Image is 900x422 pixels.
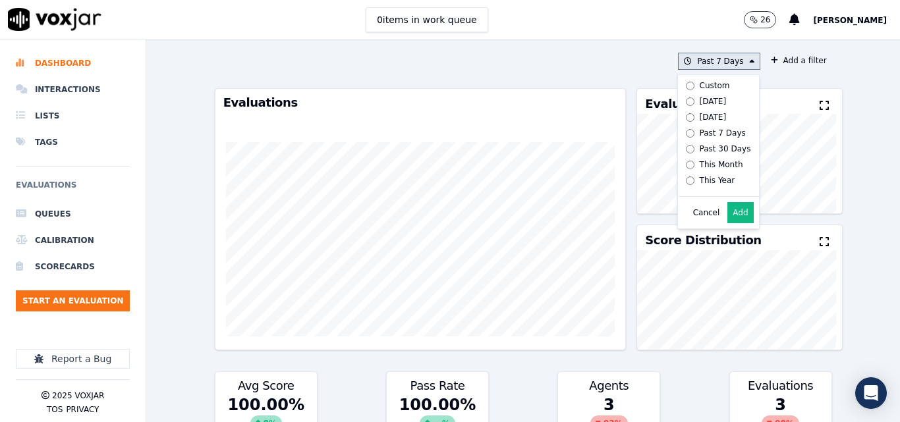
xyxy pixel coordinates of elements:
[686,161,694,169] input: This Month
[223,380,309,392] h3: Avg Score
[47,404,63,415] button: TOS
[766,53,832,68] button: Add a filter
[16,201,130,227] a: Queues
[744,11,789,28] button: 26
[686,176,694,185] input: This Year
[16,129,130,155] a: Tags
[727,202,753,223] button: Add
[16,253,130,280] a: Scorecards
[760,14,770,25] p: 26
[686,82,694,90] input: Custom
[366,7,488,32] button: 0items in work queue
[686,129,694,138] input: Past 7 Days
[52,390,104,401] p: 2025 Voxjar
[16,103,130,129] a: Lists
[16,177,130,201] h6: Evaluations
[855,377,887,409] div: Open Intercom Messenger
[8,8,101,31] img: voxjar logo
[693,207,720,218] button: Cancel
[813,12,900,28] button: [PERSON_NAME]
[686,145,694,153] input: Past 30 Days
[686,97,694,106] input: [DATE]
[700,128,746,138] div: Past 7 Days
[395,380,480,392] h3: Pass Rate
[16,76,130,103] a: Interactions
[700,112,727,122] div: [DATE]
[66,404,99,415] button: Privacy
[566,380,652,392] h3: Agents
[700,96,727,107] div: [DATE]
[700,144,751,154] div: Past 30 Days
[744,11,776,28] button: 26
[645,234,761,246] h3: Score Distribution
[223,97,618,109] h3: Evaluations
[16,50,130,76] a: Dashboard
[678,53,760,70] button: Past 7 Days Custom [DATE] [DATE] Past 7 Days Past 30 Days This Month This Year Cancel Add
[645,98,713,110] h3: Evaluators
[16,290,130,311] button: Start an Evaluation
[700,175,735,186] div: This Year
[16,349,130,369] button: Report a Bug
[738,380,824,392] h3: Evaluations
[700,159,743,170] div: This Month
[16,227,130,253] a: Calibration
[686,113,694,122] input: [DATE]
[700,80,730,91] div: Custom
[813,16,887,25] span: [PERSON_NAME]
